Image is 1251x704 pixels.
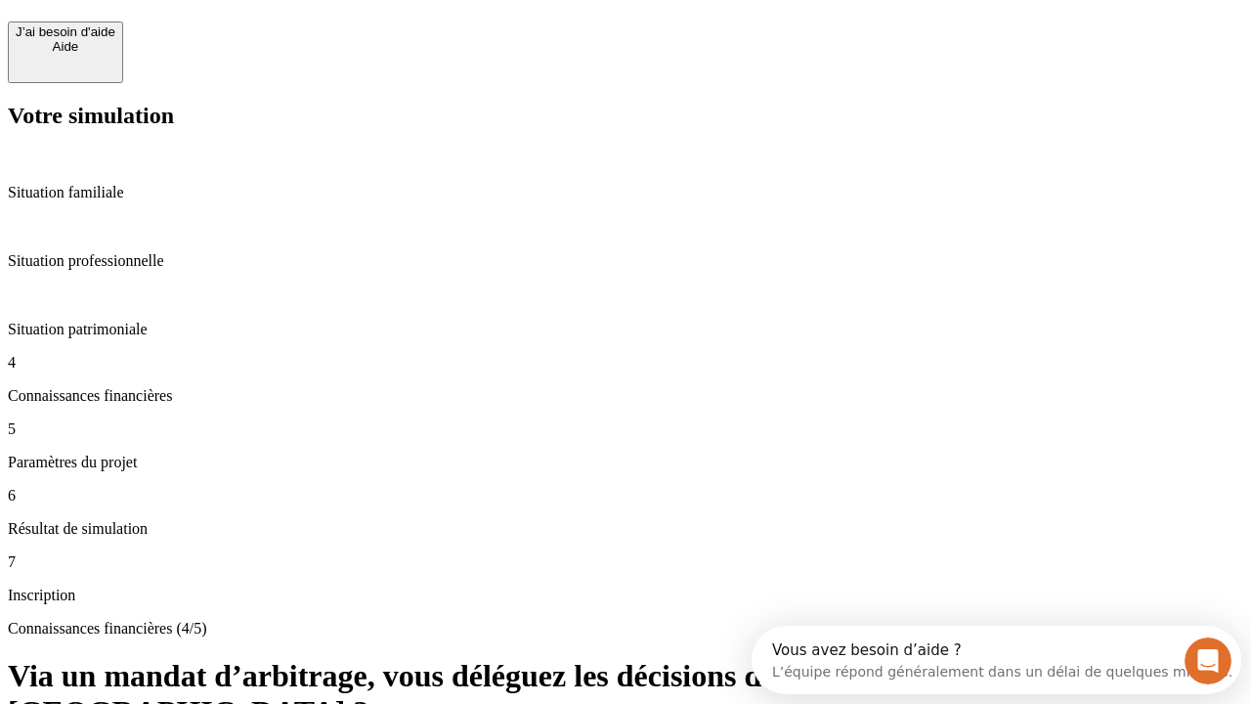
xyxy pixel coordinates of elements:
h2: Votre simulation [8,103,1243,129]
p: 4 [8,354,1243,372]
p: 7 [8,553,1243,571]
iframe: Intercom live chat [1185,638,1231,684]
div: Vous avez besoin d’aide ? [21,17,481,32]
p: Situation familiale [8,184,1243,201]
div: Aide [16,39,115,54]
div: J’ai besoin d'aide [16,24,115,39]
p: Connaissances financières (4/5) [8,620,1243,638]
p: 6 [8,487,1243,505]
p: Connaissances financières [8,387,1243,405]
p: Situation professionnelle [8,252,1243,270]
p: 5 [8,420,1243,438]
div: L’équipe répond généralement dans un délai de quelques minutes. [21,32,481,53]
button: J’ai besoin d'aideAide [8,22,123,83]
p: Paramètres du projet [8,454,1243,471]
p: Inscription [8,587,1243,604]
div: Ouvrir le Messenger Intercom [8,8,539,62]
p: Situation patrimoniale [8,321,1243,338]
p: Résultat de simulation [8,520,1243,538]
iframe: Intercom live chat discovery launcher [752,626,1241,694]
